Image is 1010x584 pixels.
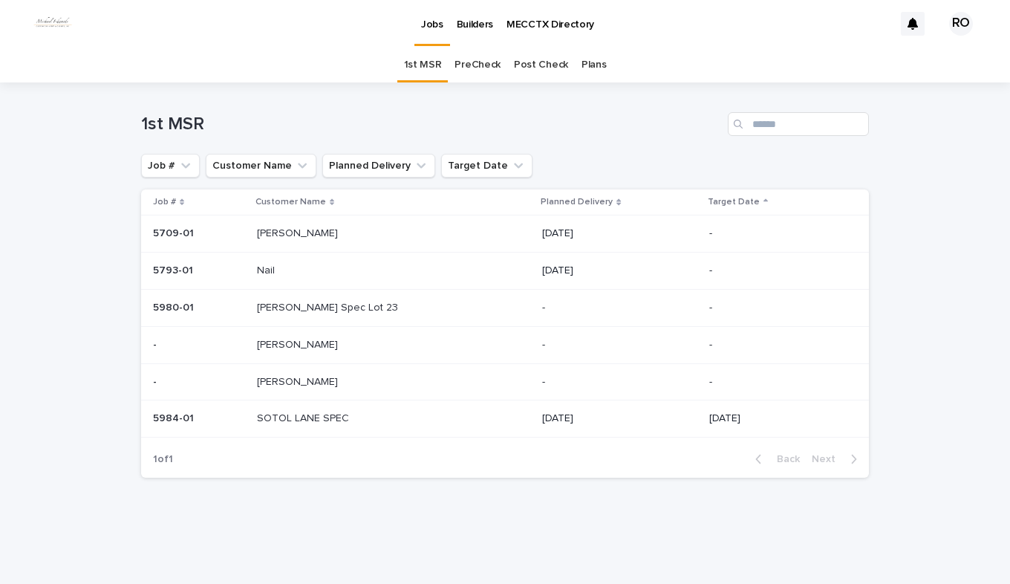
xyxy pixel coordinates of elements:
[257,409,352,425] p: SOTOL LANE SPEC
[542,265,697,277] p: [DATE]
[542,412,697,425] p: [DATE]
[141,326,869,363] tr: -- [PERSON_NAME][PERSON_NAME] --
[709,302,845,314] p: -
[141,114,722,135] h1: 1st MSR
[322,154,435,178] button: Planned Delivery
[206,154,316,178] button: Customer Name
[30,9,76,39] img: dhEtdSsQReaQtgKTuLrt
[441,154,532,178] button: Target Date
[542,227,697,240] p: [DATE]
[541,194,613,210] p: Planned Delivery
[708,194,760,210] p: Target Date
[141,253,869,290] tr: 5793-015793-01 NailNail [DATE]-
[812,454,844,464] span: Next
[743,452,806,466] button: Back
[949,12,973,36] div: RO
[257,224,341,240] p: [PERSON_NAME]
[542,339,697,351] p: -
[257,262,278,277] p: Nail
[255,194,326,210] p: Customer Name
[141,154,200,178] button: Job #
[153,299,197,314] p: 5980-01
[709,412,845,425] p: [DATE]
[141,441,185,478] p: 1 of 1
[257,336,341,351] p: [PERSON_NAME]
[454,48,501,82] a: PreCheck
[709,339,845,351] p: -
[257,299,401,314] p: [PERSON_NAME] Spec Lot 23
[728,112,869,136] input: Search
[257,373,341,389] p: [PERSON_NAME]
[514,48,568,82] a: Post Check
[404,48,442,82] a: 1st MSR
[542,302,697,314] p: -
[141,363,869,400] tr: -- [PERSON_NAME][PERSON_NAME] --
[141,215,869,253] tr: 5709-015709-01 [PERSON_NAME][PERSON_NAME] [DATE]-
[581,48,606,82] a: Plans
[709,265,845,277] p: -
[141,400,869,438] tr: 5984-015984-01 SOTOL LANE SPECSOTOL LANE SPEC [DATE][DATE]
[153,224,197,240] p: 5709-01
[153,409,197,425] p: 5984-01
[141,289,869,326] tr: 5980-015980-01 [PERSON_NAME] Spec Lot 23[PERSON_NAME] Spec Lot 23 --
[768,454,800,464] span: Back
[153,194,176,210] p: Job #
[153,336,160,351] p: -
[806,452,869,466] button: Next
[153,373,160,389] p: -
[153,262,196,277] p: 5793-01
[709,376,845,389] p: -
[709,227,845,240] p: -
[542,376,697,389] p: -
